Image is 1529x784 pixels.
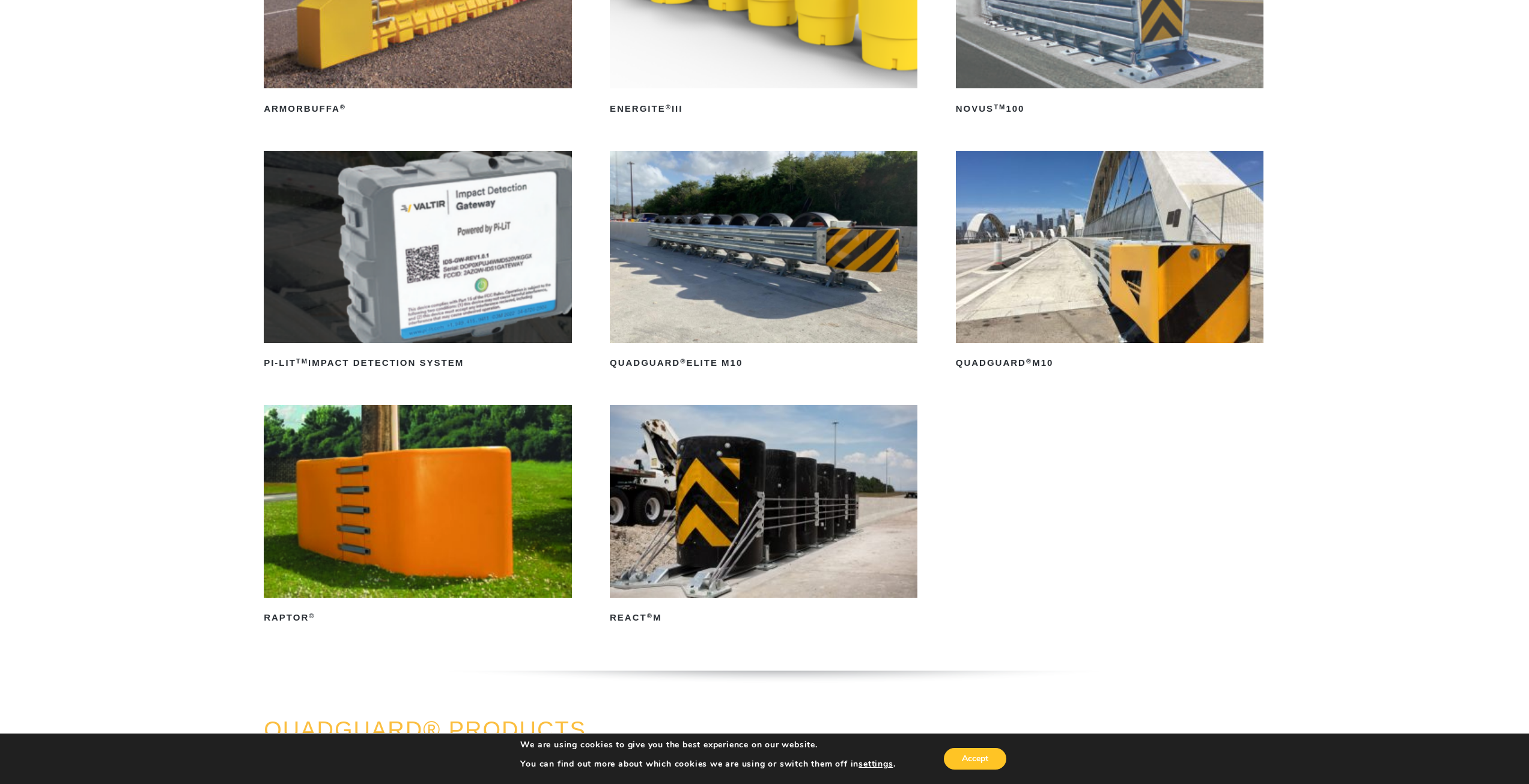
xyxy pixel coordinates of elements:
a: PI-LITTMImpact Detection System [264,151,571,373]
p: You can find out more about which cookies we are using or switch them off in . [520,759,895,770]
button: settings [859,759,893,770]
h2: ENERGITE III [610,99,917,118]
sup: ® [1026,357,1032,365]
sup: ® [666,103,672,111]
sup: ® [680,357,686,365]
sup: ® [309,612,315,619]
button: Accept [944,748,1006,770]
sup: TM [994,103,1006,111]
h2: ArmorBuffa [264,99,571,118]
p: We are using cookies to give you the best experience on our website. [520,740,895,750]
h2: NOVUS 100 [956,99,1263,118]
a: QuadGuard®M10 [956,151,1263,373]
h2: QuadGuard Elite M10 [610,354,917,373]
a: REACT®M [610,405,917,627]
h2: QuadGuard M10 [956,354,1263,373]
a: QUADGUARD® PRODUCTS [264,717,586,743]
sup: ® [340,103,346,111]
h2: REACT M [610,609,917,628]
sup: TM [296,357,308,365]
h2: PI-LIT Impact Detection System [264,354,571,373]
a: QuadGuard®Elite M10 [610,151,917,373]
h2: RAPTOR [264,609,571,628]
sup: ® [647,612,653,619]
a: RAPTOR® [264,405,571,627]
